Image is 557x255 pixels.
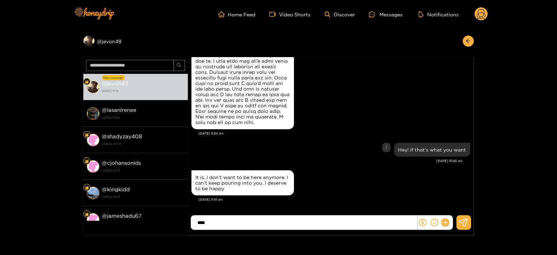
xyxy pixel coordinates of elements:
[384,145,389,150] span: more
[191,159,463,163] div: [DATE] 10:48 am
[102,80,129,86] strong: @ jevon49
[85,133,89,137] img: Fan Level
[85,159,89,163] img: Fan Level
[102,107,137,113] strong: @ lasanirenee
[270,11,279,17] span: video-camera
[419,219,427,226] span: dollar
[85,212,89,216] img: Fan Level
[102,213,142,219] strong: @ jameshadu67
[102,167,185,173] strong: [DATE] 23:01
[369,10,402,18] div: Messages
[270,11,311,17] a: Video Shorts
[431,219,438,226] span: smile
[102,133,142,139] strong: @ shadyzay408
[174,60,185,71] button: search
[103,75,125,80] div: New message
[417,217,428,228] button: dollar
[196,175,290,191] div: It is. I don’t want to be here anymore. I can’t keep pouring into you. I deserve to be happy
[87,160,99,173] img: conversation
[218,11,256,17] a: Home Feed
[102,114,185,121] strong: [DATE] 13:02
[87,107,99,120] img: conversation
[463,36,474,47] button: arrow-left
[87,134,99,146] img: conversation
[199,131,471,136] div: [DATE] 9:54 am
[85,80,89,84] img: Fan Level
[102,160,141,166] strong: @ cjohansonids
[87,81,99,93] img: conversation
[102,186,130,192] strong: @ kingkidd
[191,170,294,195] div: Aug. 18, 11:10 am
[199,197,471,202] div: [DATE] 11:10 am
[85,186,89,190] img: Fan Level
[218,11,228,17] span: home
[102,194,185,200] strong: [DATE] 23:01
[325,11,355,17] a: Discover
[394,143,471,157] div: Aug. 18, 10:48 am
[176,63,182,69] span: search
[87,187,99,199] img: conversation
[466,38,471,44] span: arrow-left
[83,36,188,47] div: @jevon49
[102,220,185,226] strong: [DATE] 23:01
[416,11,461,18] button: Notifications
[102,88,185,94] strong: [DATE] 11:10
[102,141,185,147] strong: [DATE] 00:32
[87,213,99,226] img: conversation
[398,147,466,153] div: Hey! if that's what you want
